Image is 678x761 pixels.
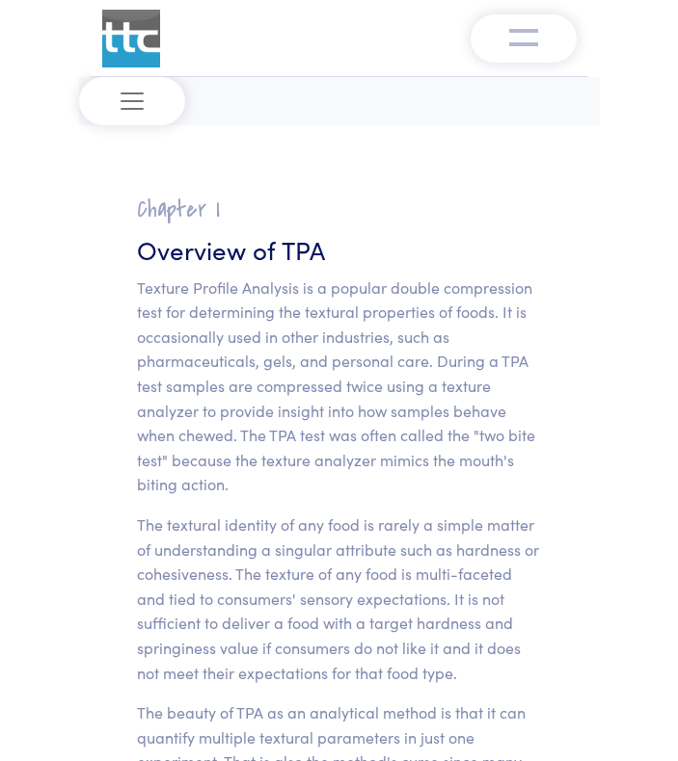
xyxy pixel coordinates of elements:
p: The textural identity of any food is rarely a simple matter of understanding a singular attribute... [137,512,542,685]
h3: Overview of TPA [137,232,542,267]
p: Texture Profile Analysis is a popular double compression test for determining the textural proper... [137,276,542,497]
button: Toggle navigation [79,77,185,125]
img: menu-v1.0.png [509,24,538,47]
img: ttc_logo_1x1_v1.0.png [102,10,160,67]
h2: Chapter I [137,195,542,224]
button: Toggle navigation [471,14,577,63]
